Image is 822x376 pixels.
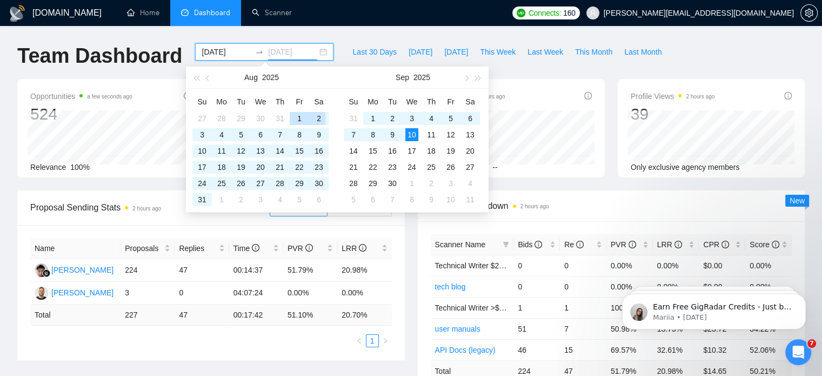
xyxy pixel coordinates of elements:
[47,42,186,51] p: Message from Mariia, sent 3w ago
[235,177,248,190] div: 26
[347,112,360,125] div: 31
[402,175,422,192] td: 2025-10-01
[270,143,290,159] td: 2025-08-14
[402,127,422,143] td: 2025-09-10
[196,144,209,157] div: 10
[233,244,259,253] span: Time
[352,46,397,58] span: Last 30 Days
[196,128,209,141] div: 3
[251,175,270,192] td: 2025-08-27
[363,159,383,175] td: 2025-09-22
[290,143,309,159] td: 2025-08-15
[235,128,248,141] div: 5
[312,112,325,125] div: 2
[422,127,441,143] td: 2025-09-11
[492,163,497,171] span: --
[527,46,563,58] span: Last Week
[363,110,383,127] td: 2025-09-01
[405,161,418,174] div: 24
[425,193,438,206] div: 9
[441,175,460,192] td: 2025-10-03
[405,112,418,125] div: 3
[254,128,267,141] div: 6
[518,240,542,249] span: Bids
[386,193,399,206] div: 7
[215,144,228,157] div: 11
[422,143,441,159] td: 2025-09-18
[366,112,379,125] div: 1
[422,110,441,127] td: 2025-09-04
[179,242,216,254] span: Replies
[290,192,309,208] td: 2025-09-05
[444,112,457,125] div: 5
[255,48,264,56] span: swap-right
[254,193,267,206] div: 3
[618,43,667,61] button: Last Month
[215,177,228,190] div: 25
[363,127,383,143] td: 2025-09-08
[175,282,229,305] td: 0
[30,104,132,124] div: 524
[215,112,228,125] div: 28
[460,159,480,175] td: 2025-09-27
[402,159,422,175] td: 2025-09-24
[366,161,379,174] div: 22
[244,67,258,88] button: Aug
[366,177,379,190] div: 29
[441,159,460,175] td: 2025-09-26
[290,93,309,110] th: Fr
[212,192,231,208] td: 2025-09-01
[251,143,270,159] td: 2025-08-13
[386,177,399,190] div: 30
[425,112,438,125] div: 4
[383,175,402,192] td: 2025-09-30
[196,193,209,206] div: 31
[347,193,360,206] div: 5
[624,46,661,58] span: Last Month
[121,238,175,259] th: Proposals
[464,128,477,141] div: 13
[231,110,251,127] td: 2025-07-29
[121,259,175,282] td: 224
[212,93,231,110] th: Mo
[444,46,468,58] span: [DATE]
[517,9,525,17] img: upwork-logo.png
[251,127,270,143] td: 2025-08-06
[132,206,161,212] time: 2 hours ago
[309,110,329,127] td: 2025-08-02
[366,335,378,347] a: 1
[254,144,267,157] div: 13
[273,177,286,190] div: 28
[290,127,309,143] td: 2025-08-08
[800,9,818,17] a: setting
[51,287,113,299] div: [PERSON_NAME]
[383,159,402,175] td: 2025-09-23
[366,144,379,157] div: 15
[235,112,248,125] div: 29
[500,236,511,253] span: filter
[460,192,480,208] td: 2025-10-11
[293,112,306,125] div: 1
[212,143,231,159] td: 2025-08-11
[270,159,290,175] td: 2025-08-21
[460,175,480,192] td: 2025-10-04
[686,94,714,100] time: 2 hours ago
[631,163,740,171] span: Only exclusive agency members
[30,163,66,171] span: Relevance
[477,94,505,100] time: 2 hours ago
[405,144,418,157] div: 17
[721,241,729,248] span: info-circle
[342,244,366,253] span: LRR
[268,46,317,58] input: End date
[251,192,270,208] td: 2025-09-03
[212,175,231,192] td: 2025-08-25
[441,93,460,110] th: Fr
[273,112,286,125] div: 31
[464,144,477,157] div: 20
[441,127,460,143] td: 2025-09-12
[435,346,496,354] a: API Docs (legacy)
[337,259,391,282] td: 20.98%
[290,110,309,127] td: 2025-08-01
[745,255,792,276] td: 0.00%
[460,127,480,143] td: 2025-09-13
